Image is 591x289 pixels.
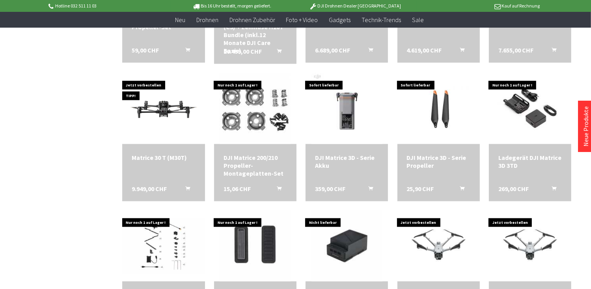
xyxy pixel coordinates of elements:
span: 59,00 CHF [132,46,159,54]
a: Gadgets [324,12,356,28]
span: Gadgets [329,16,351,24]
a: Sale [407,12,430,28]
span: 6.689,00 CHF [315,46,350,54]
p: Bis 16 Uhr bestellt, morgen geliefert. [170,1,293,11]
img: DJI Matrice 3D - Serie Propeller [397,79,480,139]
img: Ladegerät DJI Matrice 3D 3TD [489,78,571,140]
p: Kauf auf Rechnung [417,1,540,11]
a: DJI Matrice 200/210 Propeller-Montageplatten-Set 15,06 CHF In den Warenkorb [224,154,287,177]
span: Foto + Video [286,16,318,24]
p: DJI Drohnen Dealer [GEOGRAPHIC_DATA] [294,1,417,11]
button: In den Warenkorb [451,185,470,195]
a: Foto + Video [281,12,324,28]
a: Drohnen [191,12,224,28]
button: In den Warenkorb [176,185,195,195]
a: DJI Matrice 3D - Serie Akku 359,00 CHF In den Warenkorb [315,154,378,169]
div: DJI Matrice 3D - Serie Propeller [407,154,470,169]
button: In den Warenkorb [176,46,195,56]
span: Drohnen [196,16,218,24]
span: 7.655,00 CHF [498,46,533,54]
img: DJI Matrice M200 / M210 - Batteriekontakt-Abdeckung [220,210,291,281]
button: In den Warenkorb [451,46,470,56]
span: 9.949,00 CHF [132,185,167,193]
button: In den Warenkorb [542,185,561,195]
div: Matrice 30 T (M30T) [132,154,195,161]
span: 359,00 CHF [315,185,345,193]
button: In den Warenkorb [359,185,378,195]
a: Neue Produkte [582,106,590,146]
img: DJI Matrice 200/210 Propeller-Montageplatten-Set [220,73,291,144]
a: Neu [170,12,191,28]
span: 269,00 CHF [498,185,529,193]
span: Drohnen Zubehör [229,16,275,24]
a: Technik-Trends [356,12,407,28]
a: DJI Matrice 3D - Serie Propeller 25,90 CHF In den Warenkorb [407,154,470,169]
button: In den Warenkorb [542,46,561,56]
a: DJI Matrice 350 RTK (C3) + Zenmuse H20T Bundle (inkl.12 Monate DJI Care Basic) 20.499,00 CHF In d... [224,15,287,54]
button: In den Warenkorb [359,46,378,56]
img: Matrice 4D für das Dock 3 [397,215,480,277]
div: DJI Matrice 350 RTK (C3) + Zenmuse H20T Bundle (inkl.12 Monate DJI Care Basic) [224,15,287,54]
span: 15,06 CHF [224,185,251,193]
button: In den Warenkorb [267,47,286,58]
img: DJI Matrice 3D - Serie Akku [311,73,382,144]
a: Ladegerät DJI Matrice 3D 3TD 269,00 CHF In den Warenkorb [498,154,562,169]
div: Ladegerät DJI Matrice 3D 3TD [498,154,562,169]
span: 20.499,00 CHF [224,47,262,55]
a: Matrice 30 T (M30T) 9.949,00 CHF In den Warenkorb [132,154,195,161]
img: Matrice 30 T (M30T) [122,85,205,132]
span: 25,90 CHF [407,185,434,193]
button: In den Warenkorb [267,185,286,195]
span: Sale [412,16,424,24]
span: Technik-Trends [362,16,401,24]
img: Matrice 4TD für das Dock 3 [489,215,571,277]
span: Neu [175,16,185,24]
img: DJI Matrice 200 Flugakku TB55 [311,210,382,281]
div: DJI Matrice 200/210 Propeller-Montageplatten-Set [224,154,287,177]
div: DJI Matrice 3D - Serie Akku [315,154,378,169]
img: DJI MATRICE 300 - OSDK Erweiterungsmodul [122,219,205,274]
a: Drohnen Zubehör [224,12,281,28]
p: Hotline 032 511 11 03 [47,1,170,11]
span: 4.619,00 CHF [407,46,442,54]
